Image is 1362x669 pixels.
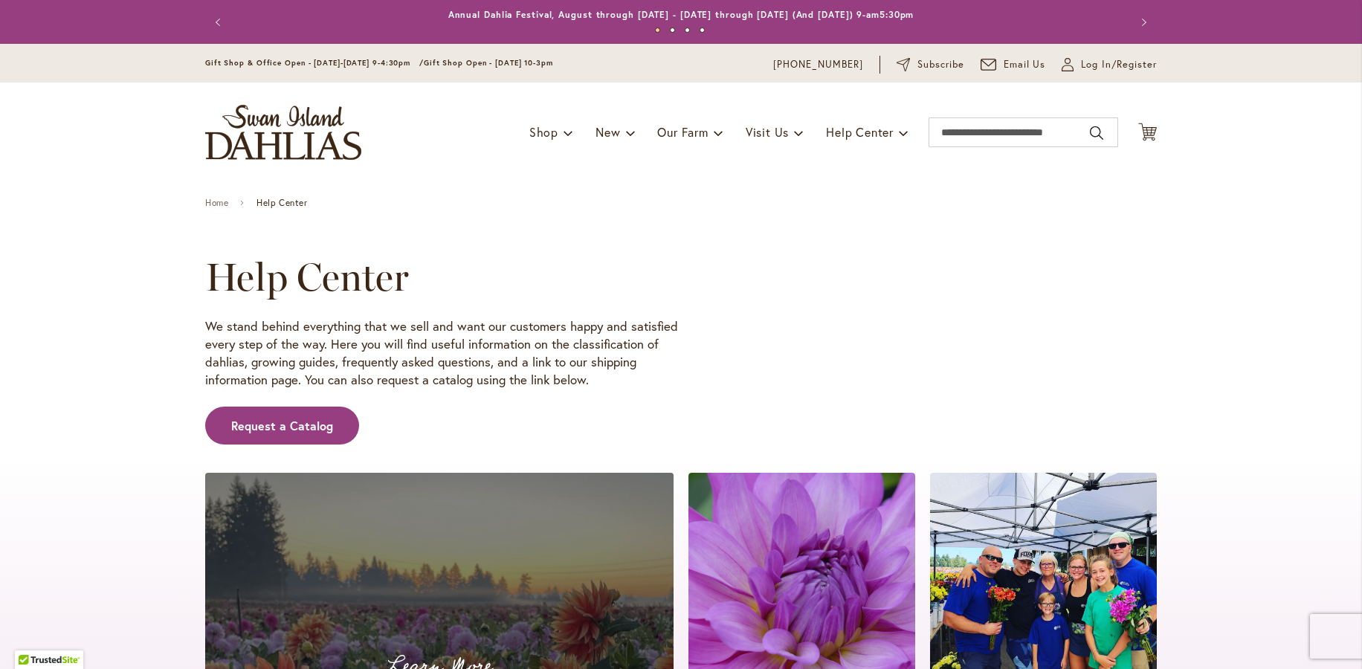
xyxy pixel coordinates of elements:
[205,105,361,160] a: store logo
[685,28,690,33] button: 3 of 4
[205,317,688,389] p: We stand behind everything that we sell and want our customers happy and satisfied every step of ...
[746,124,789,140] span: Visit Us
[1004,57,1046,72] span: Email Us
[917,57,964,72] span: Subscribe
[981,57,1046,72] a: Email Us
[657,124,708,140] span: Our Farm
[897,57,964,72] a: Subscribe
[256,198,308,208] span: Help Center
[1062,57,1157,72] a: Log In/Register
[773,57,863,72] a: [PHONE_NUMBER]
[1127,7,1157,37] button: Next
[205,407,359,445] a: Request a Catalog
[670,28,675,33] button: 2 of 4
[205,7,235,37] button: Previous
[1081,57,1157,72] span: Log In/Register
[596,124,620,140] span: New
[424,58,553,68] span: Gift Shop Open - [DATE] 10-3pm
[529,124,558,140] span: Shop
[231,418,333,435] span: Request a Catalog
[826,124,894,140] span: Help Center
[655,28,660,33] button: 1 of 4
[205,255,1114,300] h1: Help Center
[205,58,424,68] span: Gift Shop & Office Open - [DATE]-[DATE] 9-4:30pm /
[205,198,228,208] a: Home
[448,9,914,20] a: Annual Dahlia Festival, August through [DATE] - [DATE] through [DATE] (And [DATE]) 9-am5:30pm
[700,28,705,33] button: 4 of 4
